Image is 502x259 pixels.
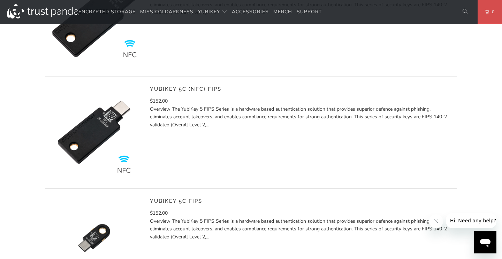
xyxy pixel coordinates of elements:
[446,213,496,228] iframe: Message from company
[150,210,168,216] span: $152.00
[232,8,269,15] span: Accessories
[78,4,136,20] a: Encrypted Storage
[7,4,78,18] img: Trust Panda Australia
[150,217,451,241] p: Overview The YubiKey 5 FIPS Series is a hardware based authentication solution that provides supe...
[474,231,496,253] iframe: Button to launch messaging window
[140,8,193,15] span: Mission Darkness
[140,4,193,20] a: Mission Darkness
[198,8,220,15] span: YubiKey
[297,8,322,15] span: Support
[150,198,202,204] a: YubiKey 5C FIPS
[150,105,451,129] p: Overview The YubiKey 5 FIPS Series is a hardware based authentication solution that provides supe...
[429,214,443,228] iframe: Close message
[45,83,143,181] img: YubiKey 5C (NFC) FIPS
[297,4,322,20] a: Support
[273,8,292,15] span: Merch
[78,8,136,15] span: Encrypted Storage
[489,8,495,16] span: 0
[78,4,322,20] nav: Translation missing: en.navigation.header.main_nav
[198,4,227,20] summary: YubiKey
[150,98,168,104] span: $152.00
[232,4,269,20] a: Accessories
[150,86,221,92] a: YubiKey 5C (NFC) FIPS
[273,4,292,20] a: Merch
